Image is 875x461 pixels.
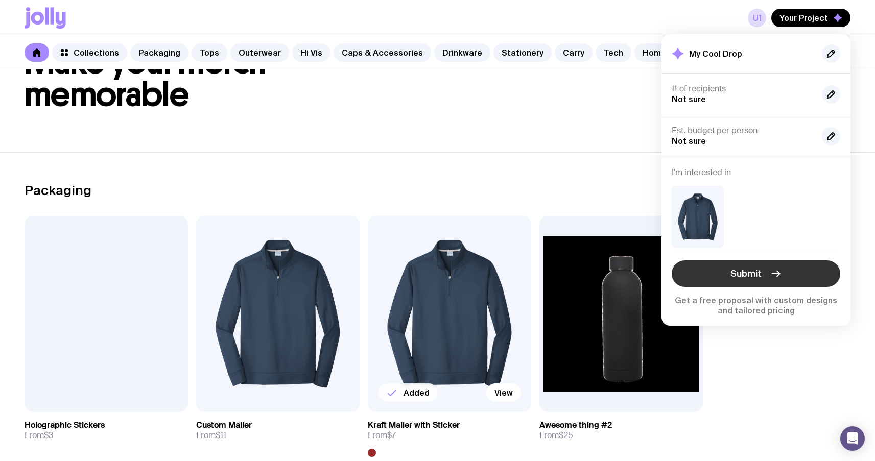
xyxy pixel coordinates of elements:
[559,430,573,441] span: $25
[539,430,573,441] span: From
[730,268,762,280] span: Submit
[434,43,490,62] a: Drinkware
[368,412,531,457] a: Kraft Mailer with StickerFrom$7
[493,43,552,62] a: Stationery
[672,84,814,94] h4: # of recipients
[192,43,227,62] a: Tops
[74,47,119,58] span: Collections
[25,183,91,198] h2: Packaging
[292,43,330,62] a: Hi Vis
[378,383,438,402] button: Added
[404,387,430,398] span: Added
[196,412,360,449] a: Custom MailerFrom$11
[672,295,840,316] p: Get a free proposal with custom designs and tailored pricing
[539,412,703,449] a: Awesome thing #2From$25
[672,260,840,287] button: Submit
[196,430,226,441] span: From
[44,430,53,441] span: $3
[387,430,396,441] span: $7
[334,43,431,62] a: Caps & Accessories
[230,43,289,62] a: Outerwear
[779,13,828,23] span: Your Project
[25,420,105,430] h3: Holographic Stickers
[539,420,612,430] h3: Awesome thing #2
[672,167,840,178] h4: I'm interested in
[25,412,188,449] a: Holographic StickersFrom$3
[486,383,521,402] a: View
[52,43,127,62] a: Collections
[840,426,865,451] div: Open Intercom Messenger
[672,136,706,145] span: Not sure
[672,94,706,104] span: Not sure
[689,48,742,59] h2: My Cool Drop
[25,430,53,441] span: From
[748,9,766,27] a: u1
[368,430,396,441] span: From
[634,43,714,62] a: Home & Leisure
[596,43,631,62] a: Tech
[25,42,266,115] span: Make your merch memorable
[555,43,593,62] a: Carry
[771,9,850,27] button: Your Project
[216,430,226,441] span: $11
[672,126,814,136] h4: Est. budget per person
[196,420,252,430] h3: Custom Mailer
[130,43,188,62] a: Packaging
[368,420,460,430] h3: Kraft Mailer with Sticker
